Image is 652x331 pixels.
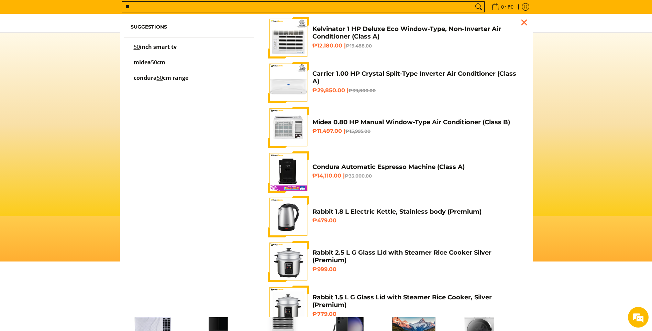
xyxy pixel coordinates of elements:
span: cm [157,58,165,66]
a: Kelvinator 1 HP Deluxe Eco Window-Type, Non-Inverter Air Conditioner (Class A) Kelvinator 1 HP De... [268,17,522,58]
img: Carrier 1.00 HP Crystal Split-Type Inverter Air Conditioner (Class A) [268,62,309,103]
h6: ₱29,850.00 | [312,87,522,94]
img: Rabbit 1.8 L Electric Kettle, Stainless body (Premium) [268,196,309,237]
h4: Kelvinator 1 HP Deluxe Eco Window-Type, Non-Inverter Air Conditioner (Class A) [312,25,522,41]
span: 0 [500,4,505,9]
del: ₱19,488.00 [346,43,372,49]
a: condura 50cm range [131,75,247,87]
span: cm range [163,74,188,82]
h4: Carrier 1.00 HP Crystal Split-Type Inverter Air Conditioner (Class A) [312,70,522,85]
h4: Condura Automatic Espresso Machine (Class A) [312,163,522,171]
p: condura 50cm range [134,75,188,87]
a: Rabbit 1.8 L Electric Kettle, Stainless body (Premium) Rabbit 1.8 L Electric Kettle, Stainless bo... [268,196,522,237]
img: https://mangkosme.com/products/rabbit-1-5-l-g-glass-lid-with-steamer-rice-cooker-silver-class-a [268,286,309,327]
a: midea 50 cm [131,60,247,72]
a: https://mangkosme.com/products/rabbit-2-5-l-g-glass-lid-with-steamer-rice-cooker-silver-class-a R... [268,241,522,282]
a: 50 inch smart tv [131,44,247,56]
h6: ₱479.00 [312,217,522,224]
h6: ₱999.00 [312,266,522,273]
span: midea [134,58,151,66]
del: ₱15,995.00 [345,128,371,134]
h4: Rabbit 1.5 L G Glass Lid with Steamer Rice Cooker, Silver (Premium) [312,293,522,309]
h4: Rabbit 1.8 L Electric Kettle, Stainless body (Premium) [312,208,522,216]
button: Search [473,2,484,12]
a: Midea 0.80 HP Manual Window-Type Air Conditioner (Class B) Midea 0.80 HP Manual Window-Type Air C... [268,107,522,148]
mark: 50 [134,43,140,51]
img: Midea 0.80 HP Manual Window-Type Air Conditioner (Class B) [268,107,309,148]
span: ₱0 [507,4,515,9]
h6: ₱779.00 [312,311,522,318]
a: Carrier 1.00 HP Crystal Split-Type Inverter Air Conditioner (Class A) Carrier 1.00 HP Crystal Spl... [268,62,522,103]
del: ₱33,000.00 [345,173,372,179]
span: • [489,3,516,11]
h4: Rabbit 2.5 L G Glass Lid with Steamer Rice Cooker Silver (Premium) [312,249,522,264]
h4: Midea 0.80 HP Manual Window-Type Air Conditioner (Class B) [312,118,522,126]
del: ₱39,800.00 [349,88,376,93]
div: Close pop up [519,17,529,28]
h6: ₱14,110.00 | [312,172,522,179]
p: 50 inch smart tv [134,44,177,56]
mark: 50 [157,74,163,82]
h6: ₱12,180.00 | [312,42,522,49]
p: midea 50 cm [134,60,165,72]
img: Condura Automatic Espresso Machine (Class A) [268,151,309,193]
mark: 50 [151,58,157,66]
span: condura [134,74,157,82]
img: https://mangkosme.com/products/rabbit-2-5-l-g-glass-lid-with-steamer-rice-cooker-silver-class-a [268,241,309,282]
a: Condura Automatic Espresso Machine (Class A) Condura Automatic Espresso Machine (Class A) ₱14,110... [268,151,522,193]
h6: ₱11,497.00 | [312,128,522,135]
a: https://mangkosme.com/products/rabbit-1-5-l-g-glass-lid-with-steamer-rice-cooker-silver-class-a R... [268,286,522,327]
img: Kelvinator 1 HP Deluxe Eco Window-Type, Non-Inverter Air Conditioner (Class A) [268,17,309,58]
span: inch smart tv [140,43,177,51]
h6: Suggestions [131,24,247,30]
